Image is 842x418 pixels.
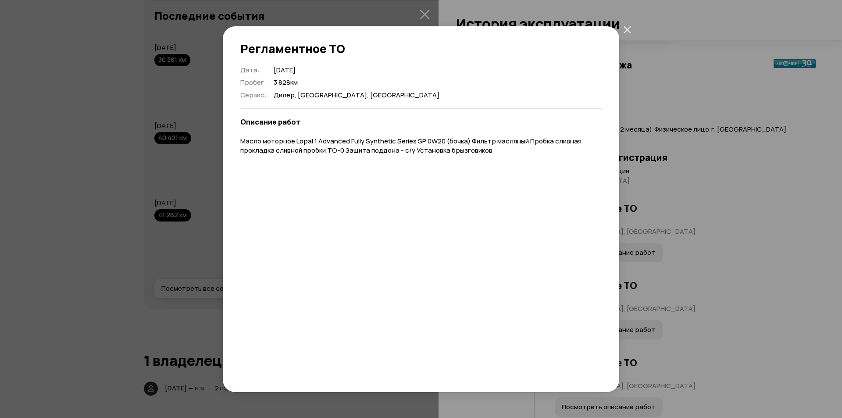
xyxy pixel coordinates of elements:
span: [DATE] [274,66,439,75]
span: Пробег : [240,78,266,87]
h5: Описание работ [240,118,602,126]
span: Дилер, [GEOGRAPHIC_DATA], [GEOGRAPHIC_DATA] [274,91,439,100]
span: Дата : [240,65,260,75]
span: Сервис : [240,90,267,100]
button: закрыть [619,22,635,38]
p: Масло моторное Lopal 1 Advanced Fully Synthetic Series SP 0W20 (бочка) Фильтр масляный Пробка сли... [240,137,602,155]
h2: Регламентное ТО [240,42,602,55]
span: 3 828 км [274,78,439,87]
